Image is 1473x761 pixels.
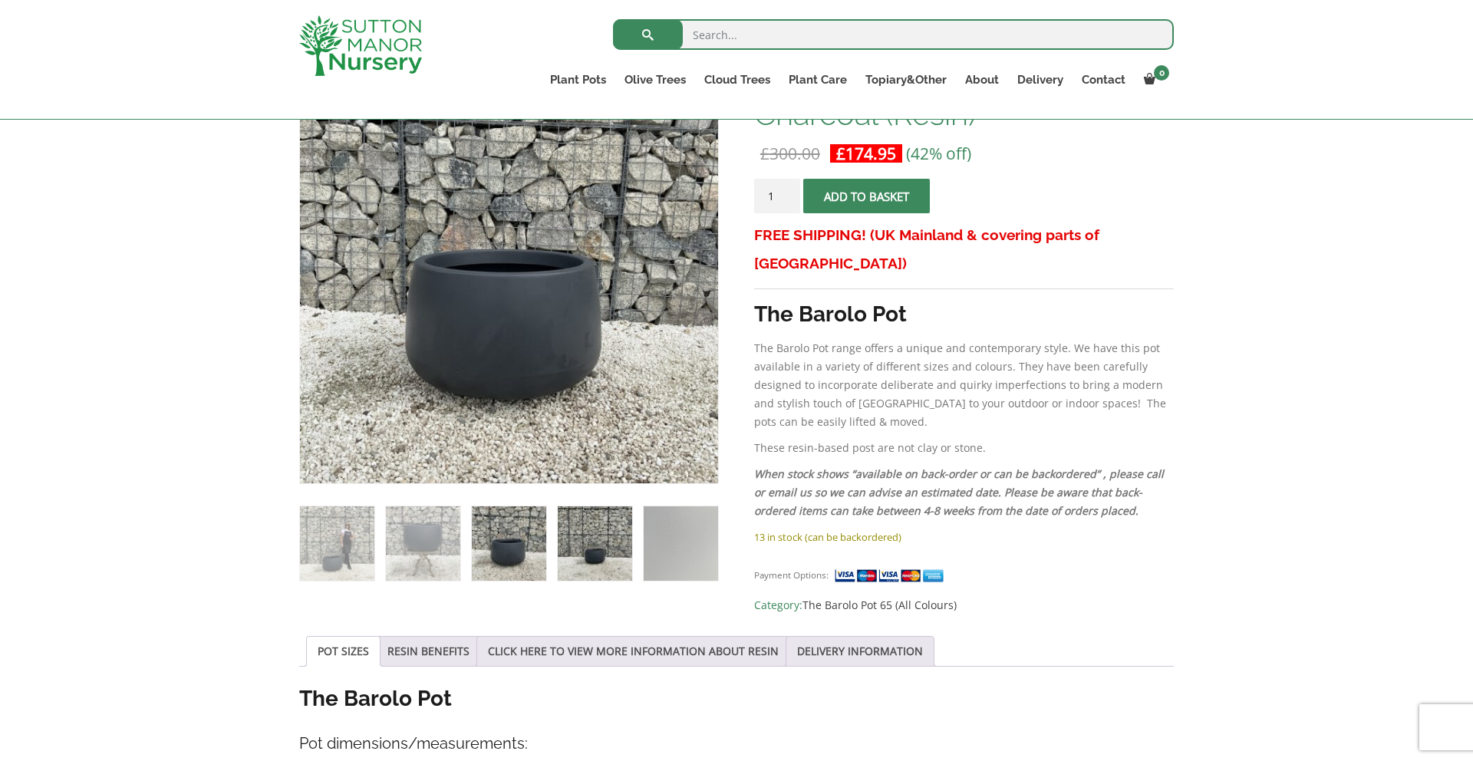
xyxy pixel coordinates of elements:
[299,15,422,76] img: logo
[760,143,769,164] span: £
[300,506,374,581] img: The Barolo Pot 65 Colour Charcoal (Resin)
[956,69,1008,91] a: About
[856,69,956,91] a: Topiary&Other
[797,637,923,666] a: DELIVERY INFORMATION
[1135,69,1174,91] a: 0
[754,596,1174,614] span: Category:
[834,568,949,584] img: payment supported
[1154,65,1169,81] span: 0
[754,569,829,581] small: Payment Options:
[836,143,896,164] bdi: 174.95
[754,301,907,327] strong: The Barolo Pot
[779,69,856,91] a: Plant Care
[754,339,1174,431] p: The Barolo Pot range offers a unique and contemporary style. We have this pot available in a vari...
[803,179,930,213] button: Add to basket
[472,506,546,581] img: The Barolo Pot 65 Colour Charcoal (Resin) - Image 3
[754,66,1174,130] h1: The Barolo Pot 65 Colour Charcoal (Resin)
[754,528,1174,546] p: 13 in stock (can be backordered)
[760,143,820,164] bdi: 300.00
[754,179,800,213] input: Product quantity
[558,506,632,581] img: The Barolo Pot 65 Colour Charcoal (Resin) - Image 4
[299,686,452,711] strong: The Barolo Pot
[1008,69,1073,91] a: Delivery
[488,637,779,666] a: CLICK HERE TO VIEW MORE INFORMATION ABOUT RESIN
[695,69,779,91] a: Cloud Trees
[836,143,845,164] span: £
[754,439,1174,457] p: These resin-based post are not clay or stone.
[541,69,615,91] a: Plant Pots
[802,598,957,612] a: The Barolo Pot 65 (All Colours)
[754,466,1164,518] em: When stock shows “available on back-order or can be backordered” , please call or email us so we ...
[318,637,369,666] a: POT SIZES
[615,69,695,91] a: Olive Trees
[613,19,1174,50] input: Search...
[387,637,470,666] a: RESIN BENEFITS
[906,143,971,164] span: (42% off)
[754,221,1174,278] h3: FREE SHIPPING! (UK Mainland & covering parts of [GEOGRAPHIC_DATA])
[386,506,460,581] img: The Barolo Pot 65 Colour Charcoal (Resin) - Image 2
[1073,69,1135,91] a: Contact
[644,506,718,581] img: The Barolo Pot 65 Colour Charcoal (Resin) - Image 5
[299,732,1174,756] h4: Pot dimensions/measurements:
